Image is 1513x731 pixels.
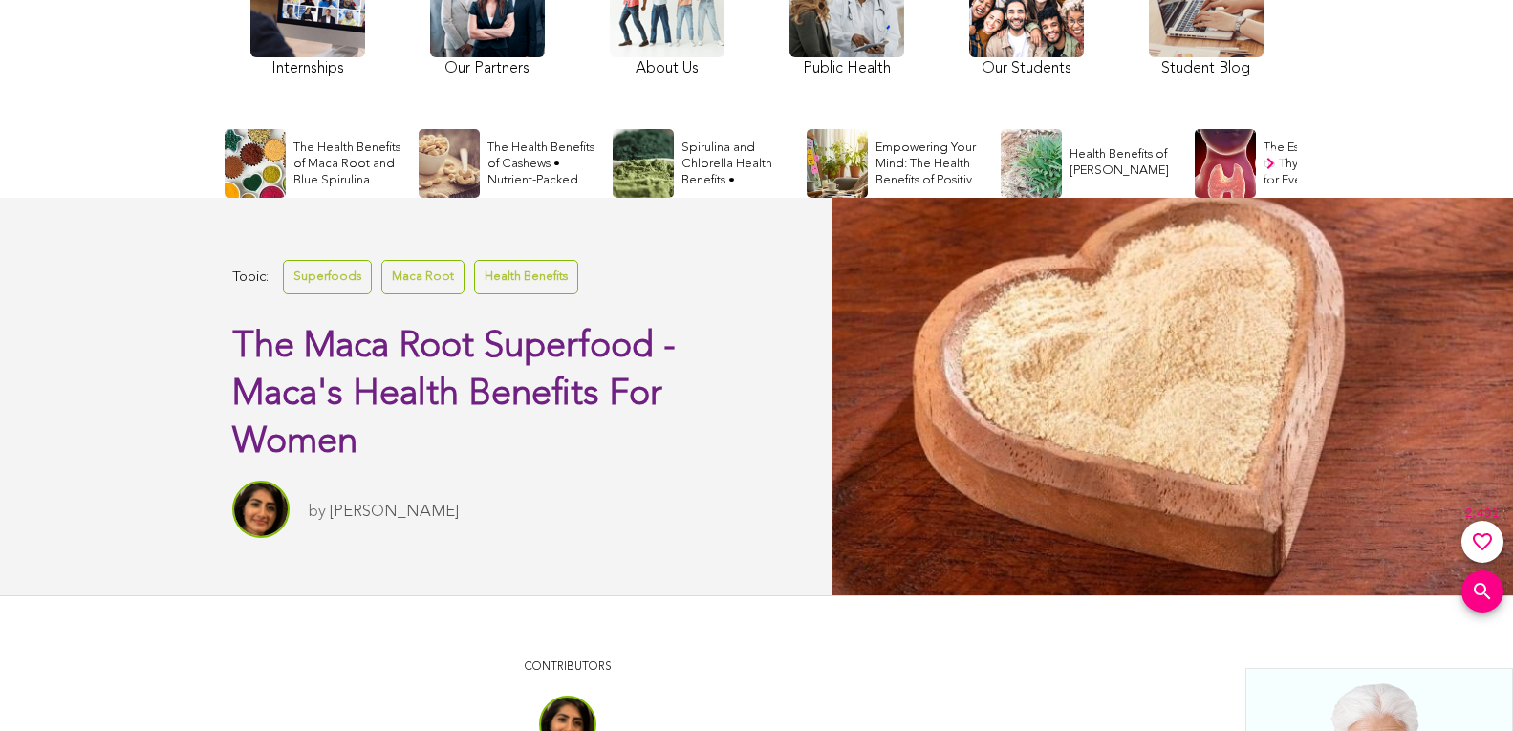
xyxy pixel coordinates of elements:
a: Maca Root [381,260,465,293]
p: CONTRIBUTORS [257,658,878,677]
a: [PERSON_NAME] [330,504,459,520]
a: Superfoods [283,260,372,293]
a: Health Benefits [474,260,578,293]
span: Topic: [232,265,269,290]
span: The Maca Root Superfood - Maca's Health Benefits For Women [232,329,676,461]
img: Sitara Darvish [232,481,290,538]
iframe: Chat Widget [1417,639,1513,731]
span: by [309,504,326,520]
